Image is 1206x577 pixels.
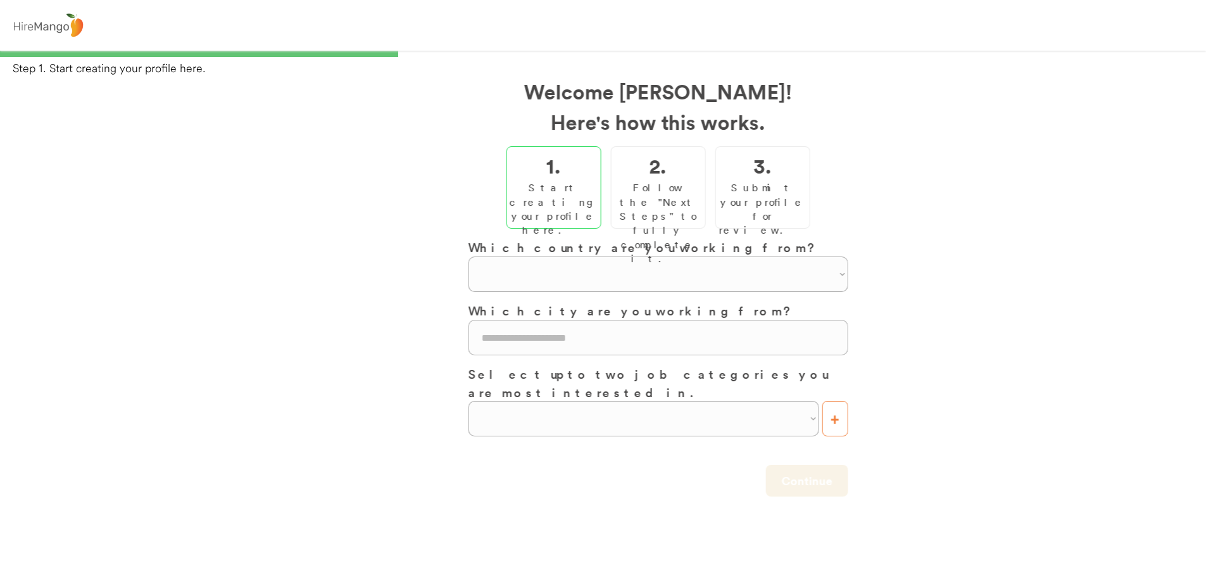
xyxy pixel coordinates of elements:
[468,365,848,401] h3: Select up to two job categories you are most interested in.
[822,401,848,436] button: +
[753,150,771,181] h2: 3.
[509,181,598,238] div: Start creating your profile here.
[468,76,848,137] h2: Welcome [PERSON_NAME]! Here's how this works.
[3,51,1203,57] div: 33%
[765,465,848,497] button: Continue
[650,150,667,181] h2: 2.
[614,181,701,265] div: Follow the "Next Steps" to fully complete it.
[468,238,848,257] h3: Which country are you working from?
[546,150,561,181] h2: 1.
[468,301,848,320] h3: Which city are you working from?
[719,181,806,238] div: Submit your profile for review.
[9,11,87,41] img: logo%20-%20hiremango%20gray.png
[13,60,1206,76] div: Step 1. Start creating your profile here.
